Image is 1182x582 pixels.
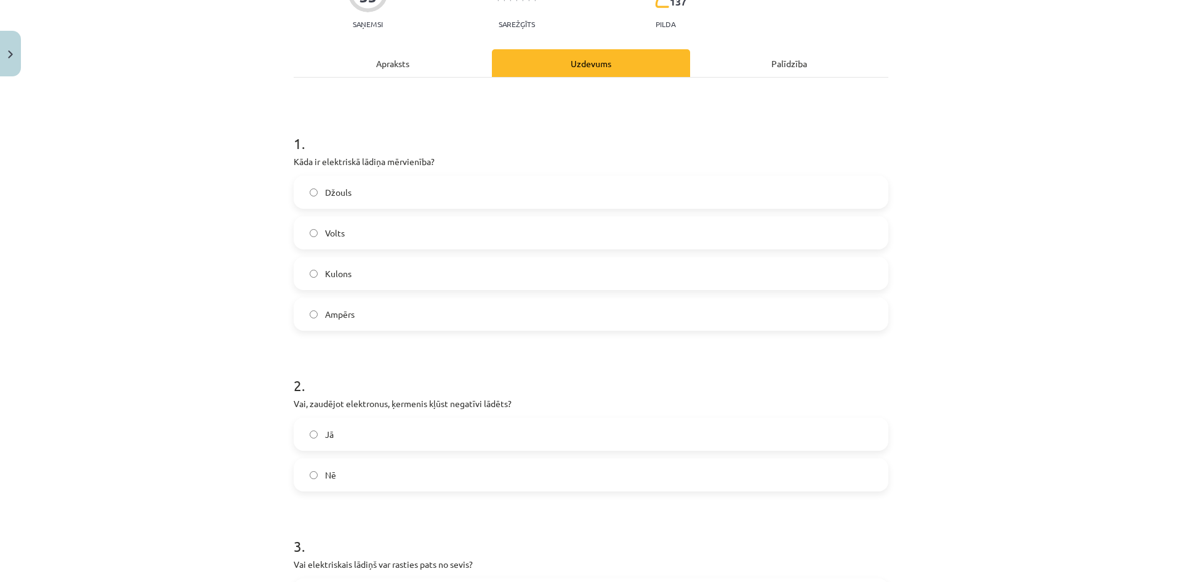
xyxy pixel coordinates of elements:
input: Džouls [310,188,318,196]
p: Vai elektriskais lādiņš var rasties pats no sevis? [294,558,888,571]
input: Volts [310,229,318,237]
input: Jā [310,430,318,439]
h1: 2 . [294,355,888,394]
p: Vai, zaudējot elektronus, ķermenis kļūst negatīvi lādēts? [294,397,888,410]
span: Nē [325,469,336,482]
p: Sarežģīts [499,20,535,28]
div: Palīdzība [690,49,888,77]
img: icon-close-lesson-0947bae3869378f0d4975bcd49f059093ad1ed9edebbc8119c70593378902aed.svg [8,51,13,59]
span: Džouls [325,186,352,199]
h1: 1 . [294,113,888,152]
input: Nē [310,471,318,479]
p: Kāda ir elektriskā lādiņa mērvienība? [294,155,888,168]
div: Uzdevums [492,49,690,77]
span: Jā [325,428,334,441]
span: Kulons [325,267,352,280]
p: pilda [656,20,675,28]
h1: 3 . [294,516,888,554]
span: Volts [325,227,345,240]
span: Ampērs [325,308,355,321]
input: Kulons [310,270,318,278]
input: Ampērs [310,310,318,318]
div: Apraksts [294,49,492,77]
p: Saņemsi [348,20,388,28]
